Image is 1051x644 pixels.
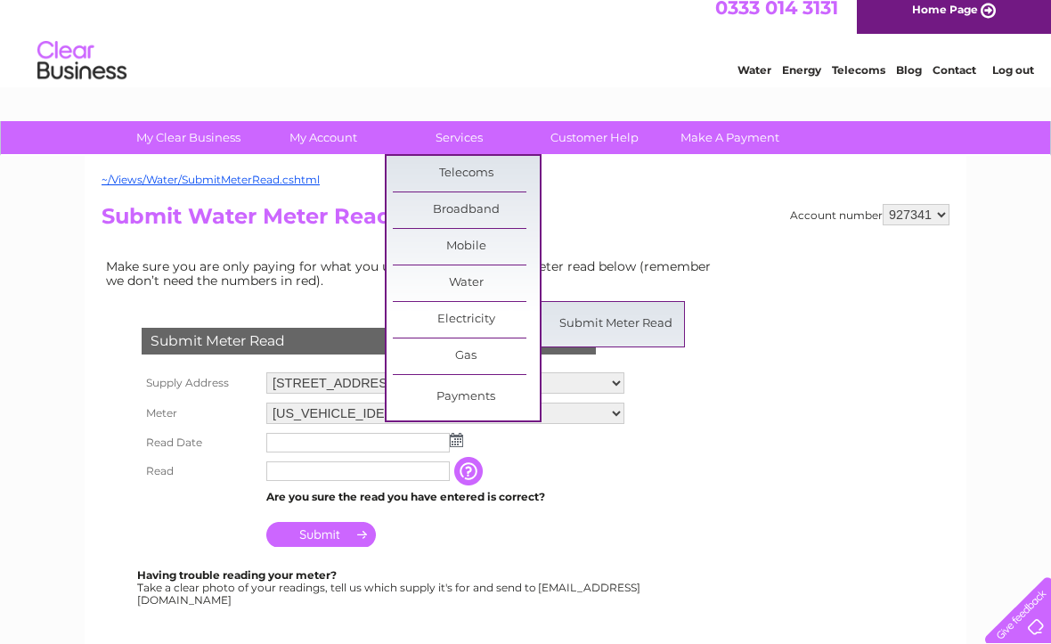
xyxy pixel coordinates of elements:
img: logo.png [37,46,127,101]
a: Mobile [393,229,540,265]
input: Information [454,457,486,485]
a: Services [386,121,533,154]
a: Broadband [393,192,540,228]
a: Customer Help [521,121,668,154]
a: My Account [250,121,397,154]
div: Clear Business is a trading name of Verastar Limited (registered in [GEOGRAPHIC_DATA] No. 3667643... [106,10,948,86]
a: Gas [393,338,540,374]
div: Take a clear photo of your readings, tell us which supply it's for and send to [EMAIL_ADDRESS][DO... [137,569,643,606]
a: Log out [992,76,1034,89]
a: Contact [933,76,976,89]
a: ~/Views/Water/SubmitMeterRead.cshtml [102,173,320,186]
a: Electricity [393,302,540,338]
div: Submit Meter Read [142,328,596,355]
a: Make A Payment [656,121,803,154]
a: My Clear Business [115,121,262,154]
b: Having trouble reading your meter? [137,568,337,582]
a: Blog [896,76,922,89]
img: ... [450,433,463,447]
a: 0333 014 3131 [715,9,838,31]
th: Read Date [137,428,262,457]
input: Submit [266,522,376,547]
th: Supply Address [137,368,262,398]
a: Telecoms [832,76,885,89]
a: Submit Meter Read [542,306,689,342]
a: Water [737,76,771,89]
a: Energy [782,76,821,89]
div: Account number [790,204,949,225]
a: Telecoms [393,156,540,192]
a: Payments [393,379,540,415]
th: Read [137,457,262,485]
th: Meter [137,398,262,428]
td: Make sure you are only paying for what you use. Simply enter your meter read below (remember we d... [102,255,725,292]
td: Are you sure the read you have entered is correct? [262,485,629,509]
h2: Submit Water Meter Read [102,204,949,238]
a: Water [393,265,540,301]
